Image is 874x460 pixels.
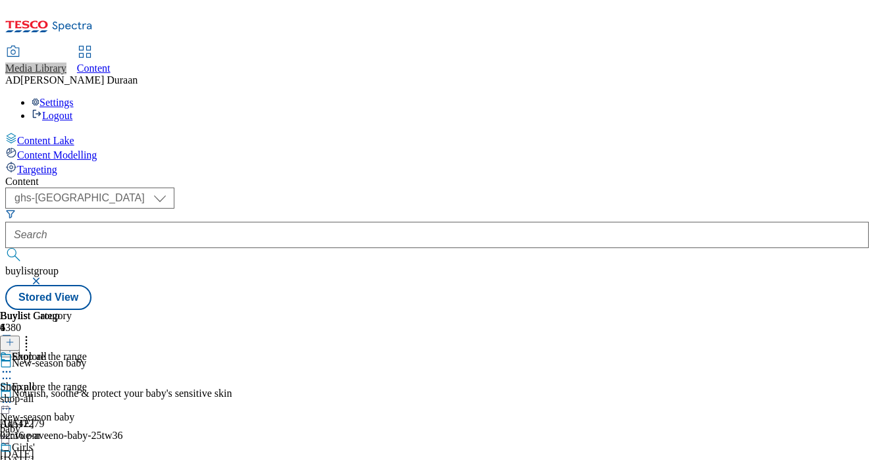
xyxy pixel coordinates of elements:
a: Settings [32,97,74,108]
span: AD [5,74,20,86]
div: Girls' [12,442,35,453]
div: Explore the range [12,351,87,363]
div: Nourish, soothe & protect your baby's sensitive skin [12,388,232,399]
div: Explore the range [12,381,87,393]
a: Logout [32,110,72,121]
span: Content Lake [17,135,74,146]
span: Content [77,63,111,74]
span: Media Library [5,63,66,74]
span: Content Modelling [17,149,97,161]
span: [PERSON_NAME] Duraan [20,74,138,86]
button: Stored View [5,285,91,310]
div: Shop all [12,351,47,363]
svg: Search Filters [5,209,16,219]
a: Content Modelling [5,147,869,161]
a: Content [77,47,111,74]
a: Media Library [5,47,66,74]
input: Search [5,222,869,248]
a: Targeting [5,161,869,176]
div: Content [5,176,869,188]
a: Content Lake [5,132,869,147]
span: buylistgroup [5,265,59,276]
span: Targeting [17,164,57,175]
